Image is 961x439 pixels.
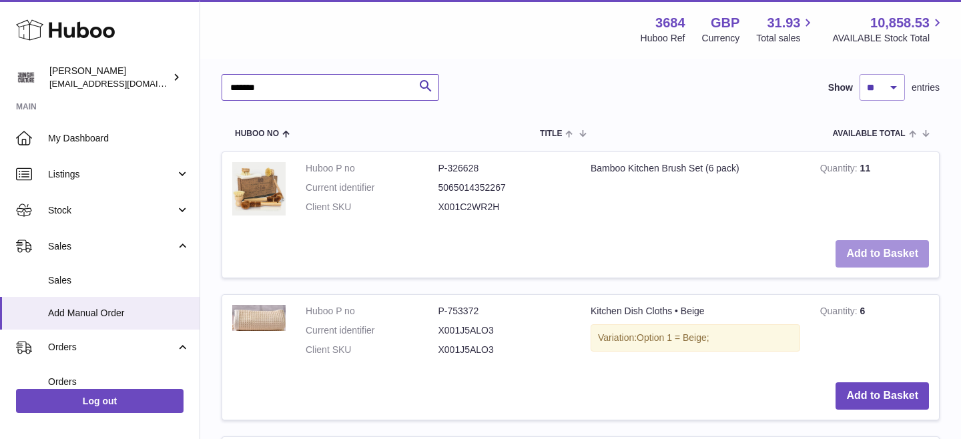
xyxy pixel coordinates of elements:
strong: Quantity [820,306,860,320]
dd: 5065014352267 [438,181,571,194]
button: Add to Basket [836,382,929,410]
span: Stock [48,204,176,217]
strong: 3684 [655,14,685,32]
dd: P-753372 [438,305,571,318]
span: Orders [48,341,176,354]
button: Add to Basket [836,240,929,268]
dd: X001C2WR2H [438,201,571,213]
dt: Current identifier [306,181,438,194]
span: Sales [48,274,190,287]
span: Listings [48,168,176,181]
label: Show [828,81,853,94]
span: My Dashboard [48,132,190,145]
dt: Huboo P no [306,162,438,175]
div: [PERSON_NAME] [49,65,170,90]
dt: Client SKU [306,201,438,213]
div: Huboo Ref [641,32,685,45]
dt: Client SKU [306,344,438,356]
a: 31.93 Total sales [756,14,816,45]
a: Log out [16,389,184,413]
strong: GBP [711,14,739,32]
span: AVAILABLE Total [833,129,906,138]
td: 6 [810,295,939,373]
dt: Huboo P no [306,305,438,318]
td: Kitchen Dish Cloths • Beige [581,295,810,373]
div: Variation: [591,324,800,352]
strong: Quantity [820,163,860,177]
dd: X001J5ALO3 [438,344,571,356]
span: Sales [48,240,176,253]
span: Orders [48,376,190,388]
span: Huboo no [235,129,279,138]
td: Bamboo Kitchen Brush Set (6 pack) [581,152,810,230]
a: 10,858.53 AVAILABLE Stock Total [832,14,945,45]
span: Option 1 = Beige; [637,332,709,343]
span: 10,858.53 [870,14,930,32]
span: [EMAIL_ADDRESS][DOMAIN_NAME] [49,78,196,89]
div: Currency [702,32,740,45]
img: theinternationalventure@gmail.com [16,67,36,87]
img: Bamboo Kitchen Brush Set (6 pack) [232,162,286,215]
span: entries [912,81,940,94]
dd: X001J5ALO3 [438,324,571,337]
span: Add Manual Order [48,307,190,320]
td: 11 [810,152,939,230]
span: Title [540,129,562,138]
dd: P-326628 [438,162,571,175]
img: Kitchen Dish Cloths • Beige [232,305,286,331]
dt: Current identifier [306,324,438,337]
span: Total sales [756,32,816,45]
span: AVAILABLE Stock Total [832,32,945,45]
span: 31.93 [767,14,800,32]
